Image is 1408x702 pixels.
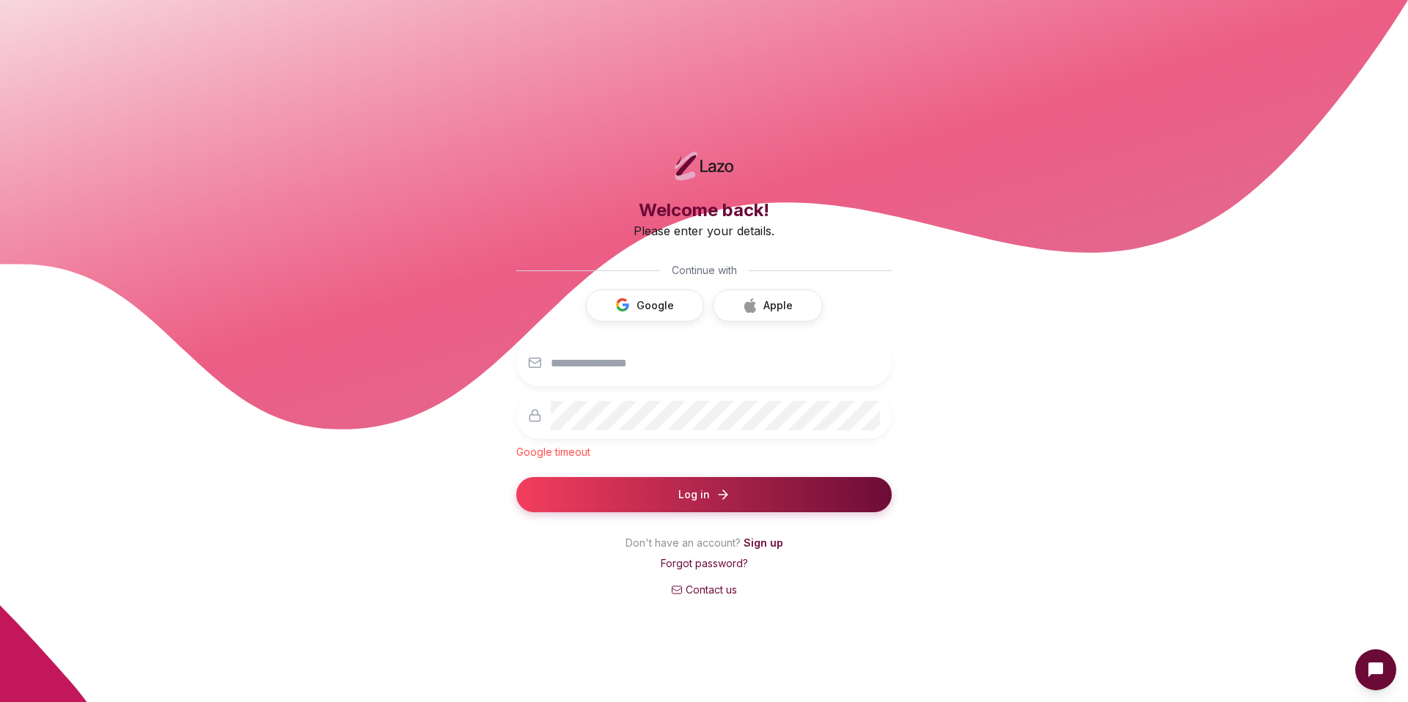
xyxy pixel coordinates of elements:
button: Open Intercom messenger [1355,649,1396,690]
h3: Welcome back! [516,199,892,222]
a: Forgot password? [661,557,748,569]
button: Apple [713,289,823,322]
span: Log in [678,487,710,502]
p: Don't have an account? [516,536,892,556]
a: Sign up [744,536,783,549]
button: Log in [516,477,892,512]
span: Continue with [672,263,737,278]
a: Contact us [516,583,892,597]
button: Google [586,289,704,322]
p: Please enter your details. [516,222,892,240]
p: Google timeout [516,445,892,459]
